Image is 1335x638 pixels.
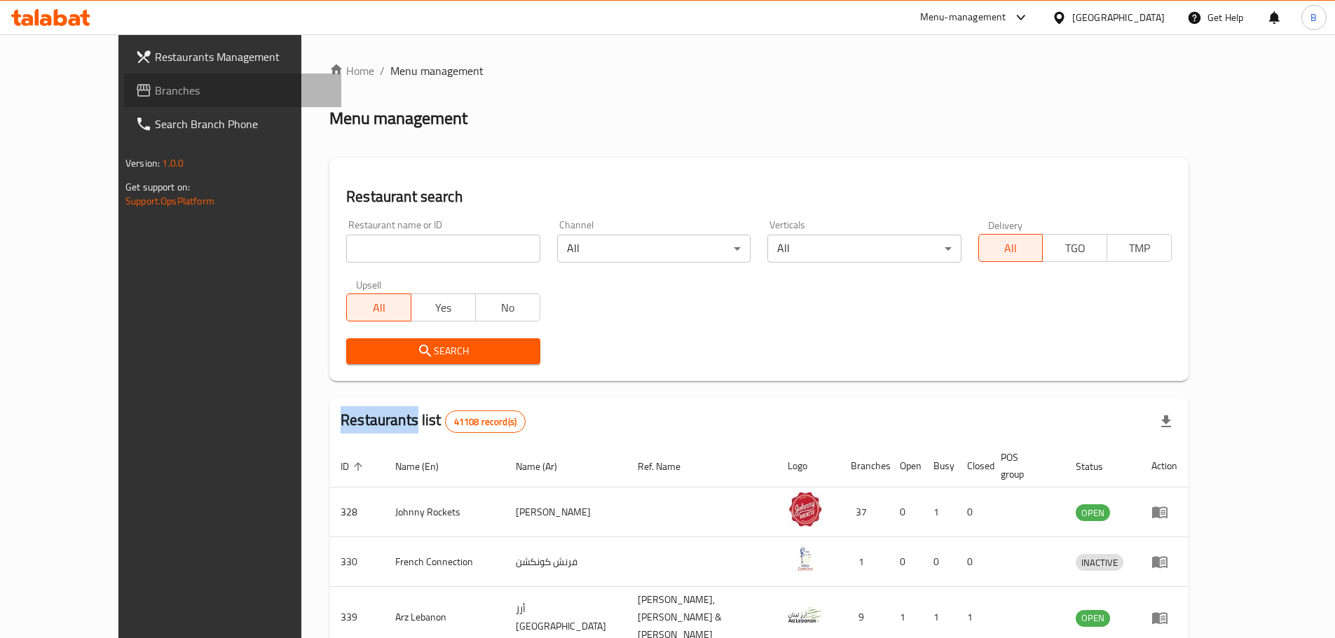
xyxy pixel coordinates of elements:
[889,445,922,487] th: Open
[985,238,1038,258] span: All
[767,235,961,263] div: All
[341,458,367,475] span: ID
[956,537,990,587] td: 0
[125,178,190,196] span: Get support on:
[1076,458,1121,475] span: Status
[840,487,889,537] td: 37
[956,445,990,487] th: Closed
[356,279,382,289] label: Upsell
[638,458,699,475] span: Ref. Name
[922,445,956,487] th: Busy
[557,235,751,263] div: All
[788,597,823,632] img: Arz Lebanon
[840,445,889,487] th: Branches
[475,293,540,321] button: No
[329,487,384,537] td: 328
[922,487,956,537] td: 1
[788,492,823,527] img: Johnny Rockets
[988,220,1023,230] label: Delivery
[1310,10,1317,25] span: B
[505,487,627,537] td: [PERSON_NAME]
[1072,10,1165,25] div: [GEOGRAPHIC_DATA]
[1151,609,1177,626] div: Menu
[445,410,526,433] div: Total records count
[346,338,540,364] button: Search
[840,537,889,587] td: 1
[380,62,385,79] li: /
[889,537,922,587] td: 0
[889,487,922,537] td: 0
[1149,405,1183,438] div: Export file
[384,537,505,587] td: French Connection
[956,487,990,537] td: 0
[352,298,406,318] span: All
[124,74,341,107] a: Branches
[125,154,160,172] span: Version:
[124,107,341,141] a: Search Branch Phone
[1140,445,1189,487] th: Action
[357,342,528,360] span: Search
[505,537,627,587] td: فرنش كونكشن
[516,458,575,475] span: Name (Ar)
[329,62,374,79] a: Home
[384,487,505,537] td: Johnny Rockets
[922,537,956,587] td: 0
[155,116,330,132] span: Search Branch Phone
[1076,610,1110,626] span: OPEN
[1151,504,1177,520] div: Menu
[155,48,330,65] span: Restaurants Management
[341,410,526,433] h2: Restaurants list
[346,235,540,263] input: Search for restaurant name or ID..
[1048,238,1102,258] span: TGO
[390,62,484,79] span: Menu management
[125,192,214,210] a: Support.OpsPlatform
[162,154,184,172] span: 1.0.0
[329,107,467,130] h2: Menu management
[329,62,1189,79] nav: breadcrumb
[1076,505,1110,521] span: OPEN
[1076,554,1123,571] div: INACTIVE
[920,9,1006,26] div: Menu-management
[395,458,457,475] span: Name (En)
[1151,553,1177,570] div: Menu
[346,186,1172,207] h2: Restaurant search
[1076,555,1123,571] span: INACTIVE
[346,293,411,321] button: All
[417,298,470,318] span: Yes
[481,298,535,318] span: No
[1001,449,1048,483] span: POS group
[155,82,330,99] span: Branches
[124,40,341,74] a: Restaurants Management
[788,541,823,576] img: French Connection
[446,415,525,429] span: 41108 record(s)
[411,293,476,321] button: Yes
[978,234,1043,262] button: All
[1042,234,1107,262] button: TGO
[1113,238,1166,258] span: TMP
[1107,234,1172,262] button: TMP
[329,537,384,587] td: 330
[776,445,840,487] th: Logo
